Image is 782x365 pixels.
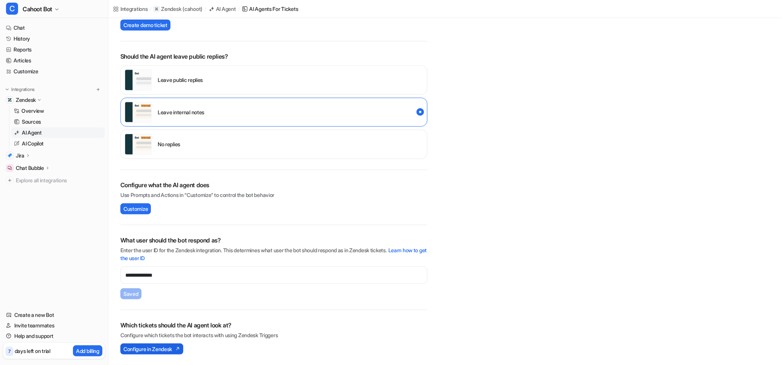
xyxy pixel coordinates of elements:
span: Configure in Zendesk [123,345,172,353]
span: Create demo ticket [123,21,167,29]
span: / [150,6,152,12]
button: Integrations [3,86,37,93]
a: Overview [11,106,105,116]
a: Zendesk(cahoot) [154,5,202,13]
p: AI Agent [22,129,42,136]
p: 7 [8,348,11,355]
img: user [125,134,152,155]
span: / [205,6,206,12]
span: Saved [123,290,138,298]
button: Configure in Zendesk [120,344,183,354]
a: History [3,33,105,44]
p: No replies [158,140,180,148]
img: Jira [8,153,12,158]
p: Configure which tickets the bot interacts with using Zendesk Triggers [120,331,428,339]
p: ( cahoot ) [183,5,202,13]
p: Leave public replies [158,76,203,84]
p: Chat Bubble [16,164,44,172]
p: Zendesk [16,96,36,104]
p: Zendesk [161,5,181,13]
p: AI Copilot [22,140,44,147]
button: Saved [120,288,141,299]
a: Sources [11,117,105,127]
a: AI Agents for tickets [242,5,298,13]
p: Add billing [76,347,99,355]
img: user [125,102,152,123]
a: AI Copilot [11,138,105,149]
a: Integrations [113,5,148,13]
h2: Which tickets should the AI agent look at? [120,321,428,330]
img: user [125,70,152,91]
div: AI Agent [216,5,236,13]
div: AI Agents for tickets [250,5,298,13]
div: internal_reply [120,98,428,127]
a: Customize [3,66,105,77]
p: Jira [16,152,24,159]
a: Articles [3,55,105,66]
a: Learn how to get the user ID [120,247,427,261]
a: AI Agent [11,127,105,138]
a: AI Agent [208,5,236,13]
div: disabled [120,130,428,159]
a: Explore all integrations [3,175,105,186]
a: Help and support [3,331,105,341]
p: Should the AI agent leave public replies? [120,52,428,61]
span: C [6,3,18,15]
img: explore all integrations [6,177,14,184]
span: Customize [123,205,148,213]
h2: Configure what the AI agent does [120,180,428,189]
img: expand menu [5,87,10,92]
button: Customize [120,203,151,214]
a: Chat [3,23,105,33]
p: Integrations [11,86,35,92]
a: Invite teammates [3,320,105,331]
div: Integrations [120,5,148,13]
span: / [238,6,240,12]
img: Chat Bubble [8,166,12,170]
p: Enter the user ID for the Zendesk integration. This determines what user the bot should respond a... [120,246,428,262]
span: Cahoot Bot [23,4,52,14]
p: Overview [21,107,44,115]
button: Create demo ticket [120,20,170,30]
div: external_reply [120,65,428,95]
img: menu_add.svg [96,87,101,92]
p: days left on trial [15,347,50,355]
h2: What user should the bot respond as? [120,236,428,245]
a: Reports [3,44,105,55]
p: Leave internal notes [158,108,204,116]
span: Explore all integrations [16,174,102,186]
a: Create a new Bot [3,310,105,320]
button: Add billing [73,345,102,356]
p: Use Prompts and Actions in “Customize” to control the bot behavior [120,191,428,199]
p: Sources [22,118,41,126]
img: Zendesk [8,98,12,102]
